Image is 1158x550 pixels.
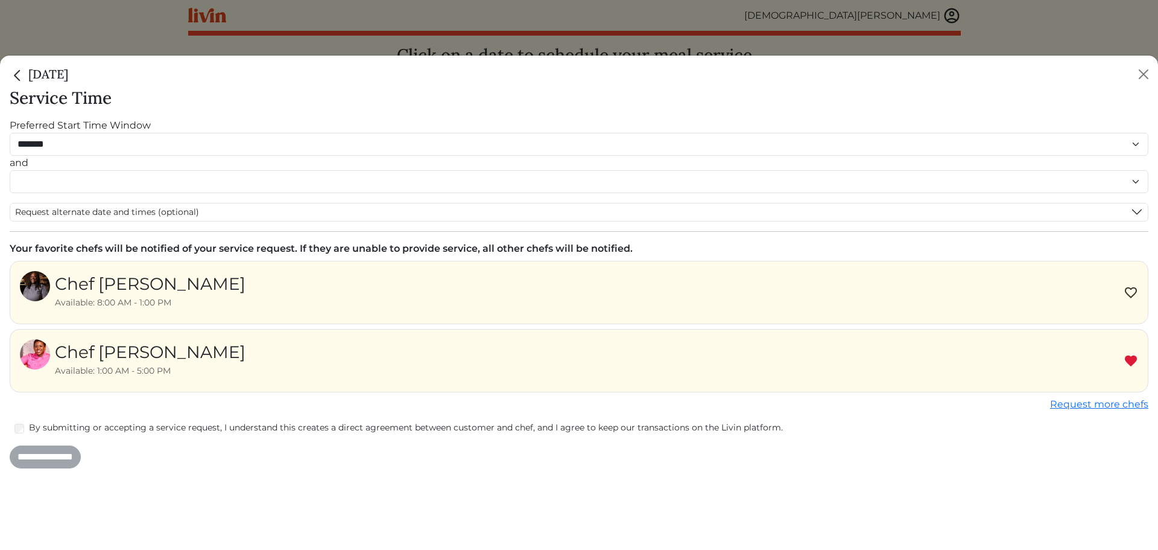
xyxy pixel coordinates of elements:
div: Available: 1:00 AM - 5:00 PM [55,365,245,377]
div: Your favorite chefs will be notified of your service request. If they are unable to provide servi... [10,241,1148,256]
a: Close [10,66,28,82]
div: Chef [PERSON_NAME] [55,339,245,365]
div: Chef [PERSON_NAME] [55,271,245,296]
a: Chef [PERSON_NAME] Available: 8:00 AM - 1:00 PM [20,271,245,314]
img: 3e6ad4af7e4941a98703f3f526bf3736 [20,271,50,301]
label: Preferred Start Time Window [10,118,151,133]
a: Request more chefs [1050,398,1148,410]
a: Chef [PERSON_NAME] Available: 1:00 AM - 5:00 PM [20,339,245,382]
label: and [10,156,28,170]
button: Close [1134,65,1153,84]
h3: Service Time [10,88,1148,109]
div: Available: 8:00 AM - 1:00 PM [55,296,245,309]
img: back_caret-0738dc900bf9763b5e5a40894073b948e17d9601fd527fca9689b06ce300169f.svg [10,68,25,83]
button: Request alternate date and times (optional) [10,203,1148,221]
img: f6bb5be39ed402533e34a306d6873928 [20,339,50,369]
img: Remove Favorite chef [1124,354,1138,368]
span: Request alternate date and times (optional) [15,206,199,219]
label: By submitting or accepting a service request, I understand this creates a direct agreement betwee... [29,421,1148,434]
h5: [DATE] [10,65,68,83]
img: Favorite chef [1124,286,1138,300]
